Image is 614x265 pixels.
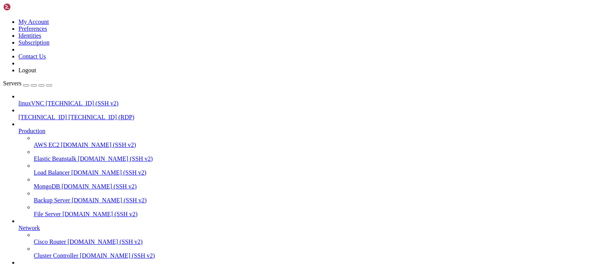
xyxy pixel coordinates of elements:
span: Load Balancer [34,169,70,176]
a: Cisco Router [DOMAIN_NAME] (SSH v2) [34,238,611,245]
span: [TECHNICAL_ID] [18,114,67,120]
span: Production [18,128,45,134]
span: MongoDB [34,183,60,190]
li: Elastic Beanstalk [DOMAIN_NAME] (SSH v2) [34,148,611,162]
span: Servers [3,80,21,87]
li: [TECHNICAL_ID] [TECHNICAL_ID] (RDP) [18,107,611,121]
span: [DOMAIN_NAME] (SSH v2) [71,169,147,176]
a: Elastic Beanstalk [DOMAIN_NAME] (SSH v2) [34,155,611,162]
span: Backup Server [34,197,70,203]
span: File Server [34,211,61,217]
li: Load Balancer [DOMAIN_NAME] (SSH v2) [34,162,611,176]
span: [DOMAIN_NAME] (SSH v2) [80,252,155,259]
li: linuxVNC [TECHNICAL_ID] (SSH v2) [18,93,611,107]
span: [TECHNICAL_ID] (SSH v2) [46,100,119,107]
a: Cluster Controller [DOMAIN_NAME] (SSH v2) [34,252,611,259]
span: [DOMAIN_NAME] (SSH v2) [72,197,147,203]
a: Logout [18,67,36,73]
a: Preferences [18,25,47,32]
li: Cisco Router [DOMAIN_NAME] (SSH v2) [34,232,611,245]
a: File Server [DOMAIN_NAME] (SSH v2) [34,211,611,218]
span: [DOMAIN_NAME] (SSH v2) [61,183,137,190]
a: Production [18,128,611,135]
a: Servers [3,80,52,87]
a: Load Balancer [DOMAIN_NAME] (SSH v2) [34,169,611,176]
a: Contact Us [18,53,46,60]
li: Cluster Controller [DOMAIN_NAME] (SSH v2) [34,245,611,259]
span: linuxVNC [18,100,44,107]
span: Elastic Beanstalk [34,155,76,162]
a: Backup Server [DOMAIN_NAME] (SSH v2) [34,197,611,204]
span: Network [18,225,40,231]
span: [DOMAIN_NAME] (SSH v2) [68,238,143,245]
a: My Account [18,18,49,25]
a: MongoDB [DOMAIN_NAME] (SSH v2) [34,183,611,190]
a: [TECHNICAL_ID] [TECHNICAL_ID] (RDP) [18,114,611,121]
span: AWS EC2 [34,142,59,148]
li: MongoDB [DOMAIN_NAME] (SSH v2) [34,176,611,190]
a: linuxVNC [TECHNICAL_ID] (SSH v2) [18,100,611,107]
li: File Server [DOMAIN_NAME] (SSH v2) [34,204,611,218]
span: [DOMAIN_NAME] (SSH v2) [61,142,136,148]
li: Production [18,121,611,218]
li: Backup Server [DOMAIN_NAME] (SSH v2) [34,190,611,204]
span: [DOMAIN_NAME] (SSH v2) [63,211,138,217]
span: Cisco Router [34,238,66,245]
a: Identities [18,32,41,39]
a: Subscription [18,39,50,46]
li: AWS EC2 [DOMAIN_NAME] (SSH v2) [34,135,611,148]
span: Cluster Controller [34,252,78,259]
span: [TECHNICAL_ID] (RDP) [68,114,134,120]
img: Shellngn [3,3,47,11]
span: [DOMAIN_NAME] (SSH v2) [78,155,153,162]
a: Network [18,225,611,232]
a: AWS EC2 [DOMAIN_NAME] (SSH v2) [34,142,611,148]
li: Network [18,218,611,259]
